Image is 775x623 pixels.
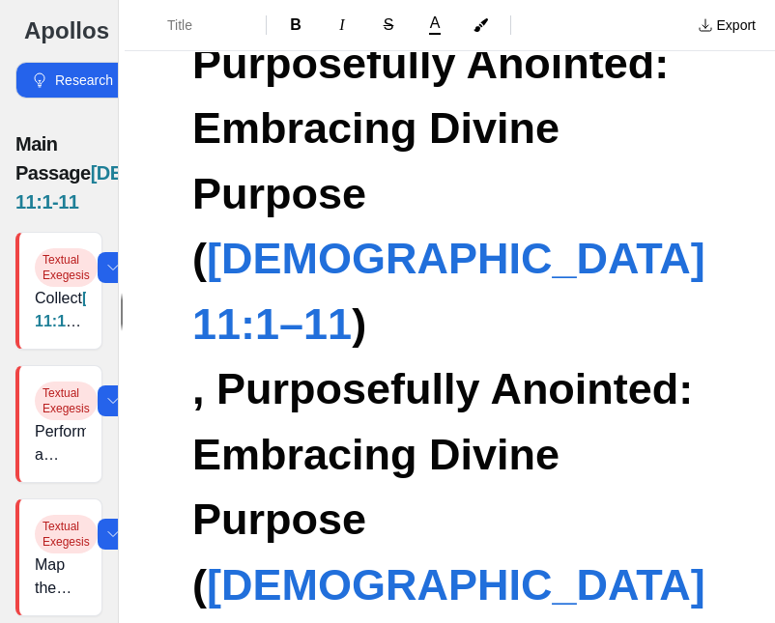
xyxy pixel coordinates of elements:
[15,129,102,216] p: Main Passage
[35,420,86,467] p: Perform a Greek word study on key terms such as κεφαλή (kephalē ‘head’), δόξα (doxa ‘glory’), and...
[192,234,717,349] a: [DEMOGRAPHIC_DATA] 11:1–11
[35,290,259,353] a: [DEMOGRAPHIC_DATA] 11:1-11
[35,553,86,600] p: Map the passage’s structure by identifying imperatives, supportive arguments, and rhetorical tran...
[167,15,235,35] span: Title
[16,63,129,98] button: Research
[686,10,767,41] button: Export
[430,15,441,31] span: A
[192,364,705,609] span: , Purposefully Anointed: Embracing Divine Purpose (
[367,10,410,41] button: Format Strikethrough
[35,382,98,420] span: Textual Exegesis
[352,299,366,349] span: )
[678,526,752,600] iframe: Drift Widget Chat Controller
[384,16,394,33] span: S
[35,515,98,553] span: Textual Exegesis
[274,10,317,41] button: Format Bold
[414,12,456,39] button: A
[24,15,109,46] h3: Apollos
[132,8,258,42] button: Formatting Options
[35,248,98,287] span: Textual Exegesis
[35,287,86,333] p: Collect in a variety of English translations (NIV, ESV, KJV, CSB) and read the Greek text. Note a...
[339,16,344,33] span: I
[290,16,301,33] span: B
[321,10,363,41] button: Format Italics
